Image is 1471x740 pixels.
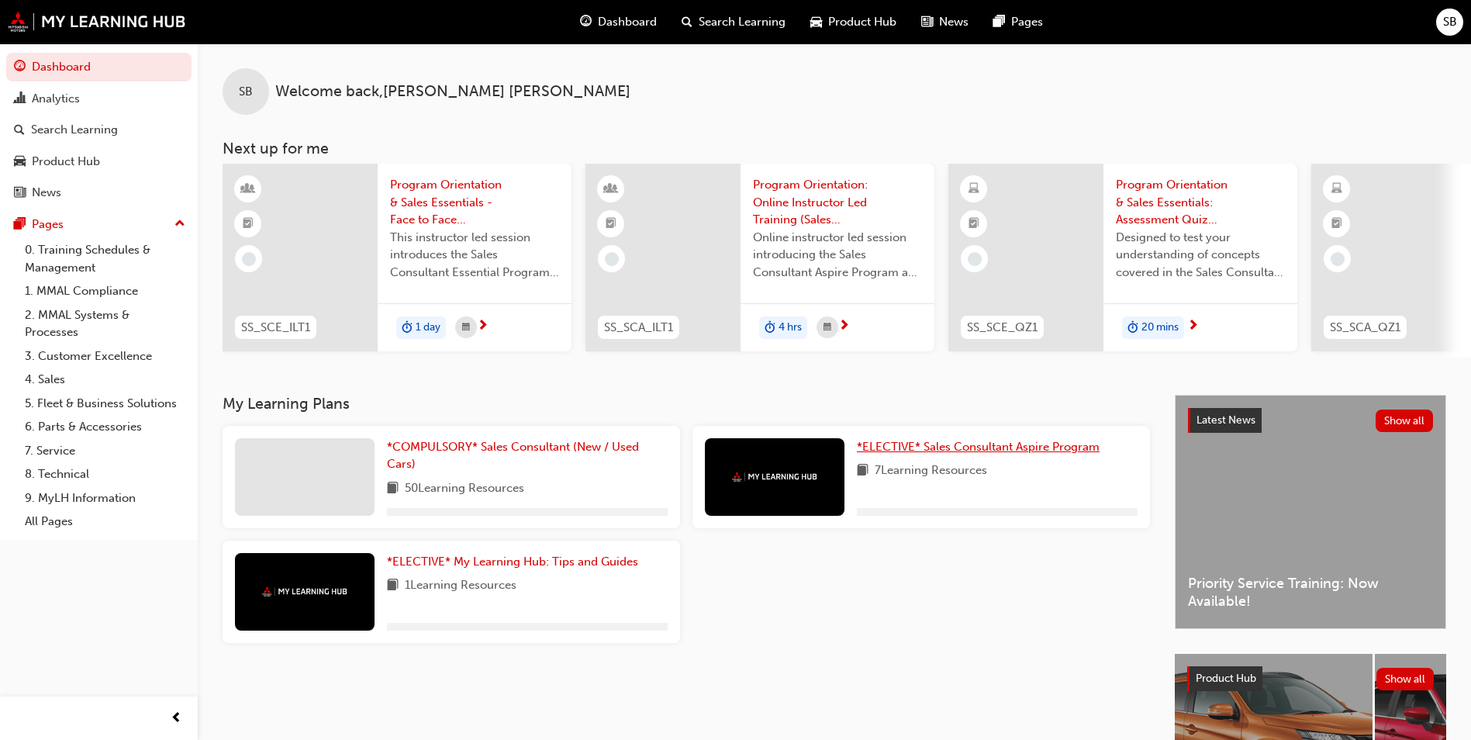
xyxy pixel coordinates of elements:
div: News [32,184,61,202]
a: Search Learning [6,116,192,144]
img: mmal [8,12,186,32]
img: mmal [262,586,347,596]
a: Latest NewsShow all [1188,408,1433,433]
span: booktick-icon [969,214,979,234]
span: Designed to test your understanding of concepts covered in the Sales Consultant Essential Program... [1116,229,1285,282]
a: 8. Technical [19,462,192,486]
span: SB [239,83,253,101]
span: calendar-icon [824,318,831,337]
span: booktick-icon [606,214,616,234]
span: duration-icon [402,318,413,338]
span: Latest News [1196,413,1255,427]
a: *ELECTIVE* Sales Consultant Aspire Program [857,438,1106,456]
div: Analytics [32,90,80,108]
span: search-icon [682,12,692,32]
span: learningResourceType_ELEARNING-icon [969,179,979,199]
button: SB [1436,9,1463,36]
a: 0. Training Schedules & Management [19,238,192,279]
span: Online instructor led session introducing the Sales Consultant Aspire Program and outlining what ... [753,229,922,282]
span: learningRecordVerb_NONE-icon [605,252,619,266]
span: news-icon [921,12,933,32]
span: learningRecordVerb_NONE-icon [242,252,256,266]
span: chart-icon [14,92,26,106]
a: 9. MyLH Information [19,486,192,510]
span: learningRecordVerb_NONE-icon [1331,252,1345,266]
a: 4. Sales [19,368,192,392]
span: booktick-icon [243,214,254,234]
span: Program Orientation & Sales Essentials - Face to Face Instructor Led Training (Sales Consultant E... [390,176,559,229]
a: News [6,178,192,207]
a: 5. Fleet & Business Solutions [19,392,192,416]
a: Dashboard [6,53,192,81]
span: SS_SCE_ILT1 [241,319,310,337]
span: Welcome back , [PERSON_NAME] [PERSON_NAME] [275,83,630,101]
a: car-iconProduct Hub [798,6,909,38]
div: Pages [32,216,64,233]
span: book-icon [387,576,399,596]
a: SS_SCE_ILT1Program Orientation & Sales Essentials - Face to Face Instructor Led Training (Sales C... [223,164,571,351]
span: book-icon [857,462,868,481]
div: Search Learning [31,121,118,139]
span: Dashboard [598,13,657,31]
span: learningRecordVerb_NONE-icon [968,252,982,266]
span: 20 mins [1141,319,1179,337]
a: search-iconSearch Learning [669,6,798,38]
a: SS_SCE_QZ1Program Orientation & Sales Essentials: Assessment Quiz (Sales Consultant Essential Pro... [948,164,1297,351]
a: Analytics [6,85,192,113]
a: *COMPULSORY* Sales Consultant (New / Used Cars) [387,438,668,473]
a: Product Hub [6,147,192,176]
a: Product HubShow all [1187,666,1434,691]
button: Pages [6,210,192,239]
span: 50 Learning Resources [405,479,524,499]
span: car-icon [810,12,822,32]
a: 1. MMAL Compliance [19,279,192,303]
span: Product Hub [1196,672,1256,685]
a: news-iconNews [909,6,981,38]
span: car-icon [14,155,26,169]
span: next-icon [1187,320,1199,334]
a: All Pages [19,510,192,534]
h3: Next up for me [198,140,1471,157]
span: book-icon [387,479,399,499]
span: SS_SCA_ILT1 [604,319,673,337]
span: SS_SCA_QZ1 [1330,319,1400,337]
span: prev-icon [171,709,182,728]
a: SS_SCA_ILT1Program Orientation: Online Instructor Led Training (Sales Consultant Aspire Program)O... [585,164,934,351]
div: Product Hub [32,153,100,171]
span: Product Hub [828,13,896,31]
span: calendar-icon [462,318,470,337]
span: 1 day [416,319,440,337]
span: Pages [1011,13,1043,31]
span: booktick-icon [1331,214,1342,234]
span: learningResourceType_ELEARNING-icon [1331,179,1342,199]
button: Show all [1376,410,1434,432]
a: 2. MMAL Systems & Processes [19,303,192,344]
span: up-icon [174,214,185,234]
span: Program Orientation & Sales Essentials: Assessment Quiz (Sales Consultant Essential Program) [1116,176,1285,229]
span: *ELECTIVE* Sales Consultant Aspire Program [857,440,1100,454]
span: news-icon [14,186,26,200]
img: mmal [732,472,817,482]
span: *ELECTIVE* My Learning Hub: Tips and Guides [387,555,638,569]
span: This instructor led session introduces the Sales Consultant Essential Program and outlines what y... [390,229,559,282]
span: guage-icon [580,12,592,32]
span: *COMPULSORY* Sales Consultant (New / Used Cars) [387,440,639,472]
button: DashboardAnalyticsSearch LearningProduct HubNews [6,50,192,210]
a: 7. Service [19,439,192,463]
span: News [939,13,969,31]
span: next-icon [477,320,489,334]
span: guage-icon [14,61,26,74]
span: SB [1443,13,1457,31]
button: Show all [1376,668,1435,690]
a: *ELECTIVE* My Learning Hub: Tips and Guides [387,553,644,571]
span: 1 Learning Resources [405,576,516,596]
span: 7 Learning Resources [875,462,987,481]
h3: My Learning Plans [223,395,1150,413]
span: 4 hrs [779,319,802,337]
span: Search Learning [699,13,786,31]
span: Program Orientation: Online Instructor Led Training (Sales Consultant Aspire Program) [753,176,922,229]
span: search-icon [14,123,25,137]
span: Priority Service Training: Now Available! [1188,575,1433,610]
